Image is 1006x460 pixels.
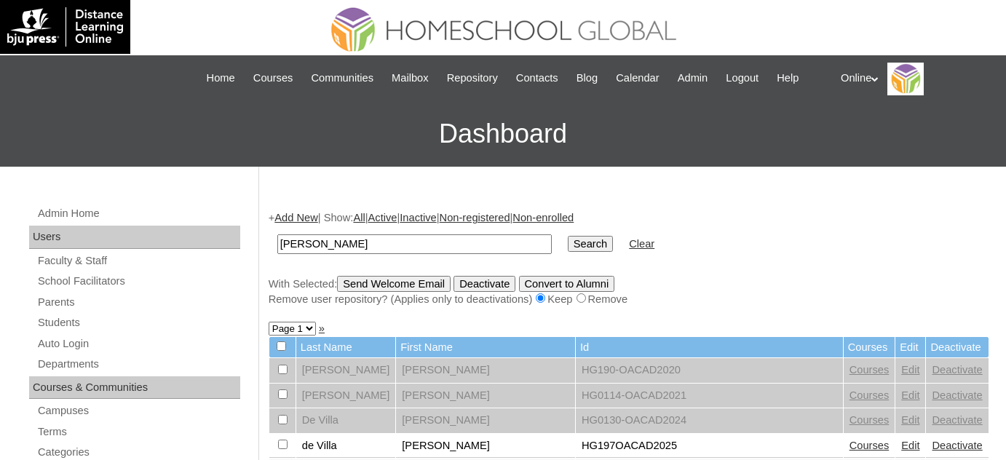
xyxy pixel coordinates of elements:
a: Add New [274,212,317,223]
td: Id [576,337,843,358]
a: Courses [849,440,890,451]
a: Admin [670,70,716,87]
span: Blog [577,70,598,87]
a: Repository [440,70,505,87]
td: HG0114-OACAD2021 [576,384,843,408]
td: [PERSON_NAME] [296,384,396,408]
h3: Dashboard [7,101,999,167]
span: Help [777,70,799,87]
a: Logout [718,70,766,87]
input: Send Welcome Email [337,276,451,292]
a: Terms [36,423,240,441]
td: [PERSON_NAME] [396,434,575,459]
input: Convert to Alumni [519,276,615,292]
a: Admin Home [36,205,240,223]
a: Courses [849,414,890,426]
a: Blog [569,70,605,87]
a: Departments [36,355,240,373]
a: All [353,212,365,223]
a: Help [769,70,806,87]
td: [PERSON_NAME] [396,358,575,383]
a: Inactive [400,212,437,223]
img: Online Academy [887,63,924,95]
img: logo-white.png [7,7,123,47]
a: Courses [849,364,890,376]
a: Auto Login [36,335,240,353]
a: Non-enrolled [512,212,574,223]
a: Active [368,212,397,223]
td: Edit [895,337,925,358]
td: HG190-OACAD2020 [576,358,843,383]
td: HG197OACAD2025 [576,434,843,459]
td: [PERSON_NAME] [396,408,575,433]
a: Edit [901,364,919,376]
a: » [319,322,325,334]
a: Mailbox [384,70,436,87]
span: Logout [726,70,759,87]
td: First Name [396,337,575,358]
a: Courses [849,389,890,401]
td: de Villa [296,434,396,459]
a: Deactivate [932,440,982,451]
span: Home [207,70,235,87]
a: Deactivate [932,414,982,426]
td: Last Name [296,337,396,358]
span: Mailbox [392,70,429,87]
input: Search [568,236,613,252]
span: Contacts [516,70,558,87]
input: Search [277,234,552,254]
div: Users [29,226,240,249]
td: Courses [844,337,895,358]
a: Faculty & Staff [36,252,240,270]
span: Repository [447,70,498,87]
a: Edit [901,389,919,401]
span: Calendar [616,70,659,87]
span: Communities [311,70,373,87]
a: Contacts [509,70,566,87]
a: Courses [246,70,301,87]
a: Deactivate [932,389,982,401]
a: Calendar [609,70,666,87]
div: Online [841,63,991,95]
div: + | Show: | | | | [269,210,989,306]
a: Non-registered [440,212,510,223]
a: Parents [36,293,240,312]
input: Deactivate [454,276,515,292]
a: Edit [901,414,919,426]
td: HG0130-OACAD2024 [576,408,843,433]
td: Deactivate [926,337,988,358]
td: [PERSON_NAME] [296,358,396,383]
a: Home [199,70,242,87]
a: Clear [629,238,654,250]
a: Communities [304,70,381,87]
td: De Villa [296,408,396,433]
div: With Selected: [269,276,989,307]
td: [PERSON_NAME] [396,384,575,408]
span: Courses [253,70,293,87]
a: Edit [901,440,919,451]
a: School Facilitators [36,272,240,290]
div: Courses & Communities [29,376,240,400]
a: Students [36,314,240,332]
a: Campuses [36,402,240,420]
a: Deactivate [932,364,982,376]
div: Remove user repository? (Applies only to deactivations) Keep Remove [269,292,989,307]
span: Admin [678,70,708,87]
